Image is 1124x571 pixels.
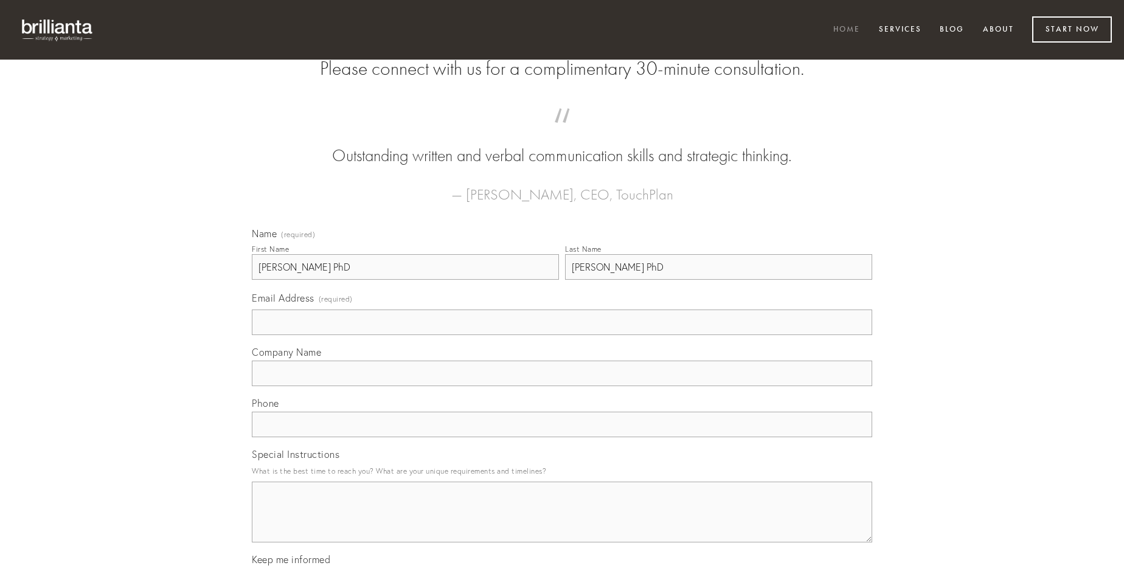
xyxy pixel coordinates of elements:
[252,244,289,254] div: First Name
[252,57,872,80] h2: Please connect with us for a complimentary 30-minute consultation.
[252,397,279,409] span: Phone
[1032,16,1112,43] a: Start Now
[871,20,929,40] a: Services
[975,20,1022,40] a: About
[825,20,868,40] a: Home
[319,291,353,307] span: (required)
[565,244,602,254] div: Last Name
[271,120,853,168] blockquote: Outstanding written and verbal communication skills and strategic thinking.
[271,120,853,144] span: “
[252,553,330,566] span: Keep me informed
[252,463,872,479] p: What is the best time to reach you? What are your unique requirements and timelines?
[12,12,103,47] img: brillianta - research, strategy, marketing
[252,292,314,304] span: Email Address
[932,20,972,40] a: Blog
[252,448,339,460] span: Special Instructions
[271,168,853,207] figcaption: — [PERSON_NAME], CEO, TouchPlan
[252,227,277,240] span: Name
[281,231,315,238] span: (required)
[252,346,321,358] span: Company Name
